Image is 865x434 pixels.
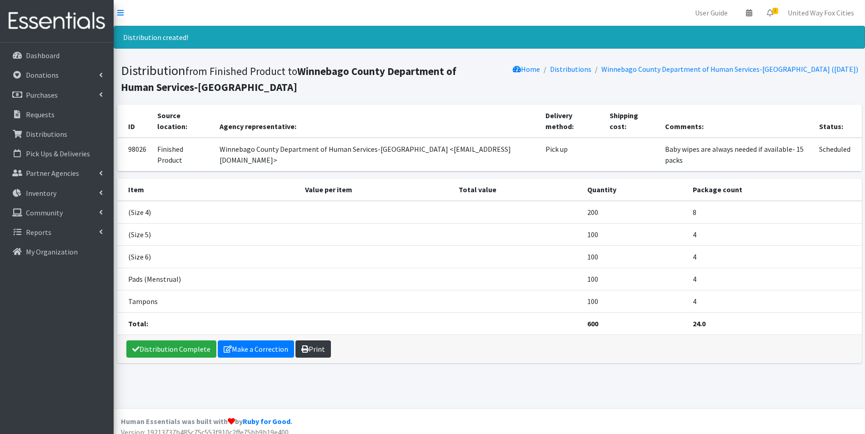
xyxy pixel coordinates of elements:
[218,340,294,358] a: Make a Correction
[243,417,290,426] a: Ruby for Good
[121,417,292,426] strong: Human Essentials was built with by .
[582,268,687,290] td: 100
[582,290,687,313] td: 100
[687,290,861,313] td: 4
[26,228,51,237] p: Reports
[4,105,110,124] a: Requests
[117,224,300,246] td: (Size 5)
[587,319,598,328] strong: 600
[513,65,540,74] a: Home
[117,138,152,171] td: 98026
[121,65,456,94] b: Winnebago County Department of Human Services-[GEOGRAPHIC_DATA]
[4,243,110,261] a: My Organization
[117,268,300,290] td: Pads (Menstrual)
[121,65,456,94] small: from Finished Product to
[117,201,300,224] td: (Size 4)
[128,319,148,328] strong: Total:
[4,164,110,182] a: Partner Agencies
[772,8,778,14] span: 1
[582,246,687,268] td: 100
[4,46,110,65] a: Dashboard
[687,201,861,224] td: 8
[4,223,110,241] a: Reports
[26,110,55,119] p: Requests
[780,4,861,22] a: United Way Fox Cities
[126,340,216,358] a: Distribution Complete
[688,4,735,22] a: User Guide
[214,105,540,138] th: Agency representative:
[660,138,814,171] td: Baby wipes are always needed if available- 15 packs
[604,105,660,138] th: Shipping cost:
[26,70,59,80] p: Donations
[687,179,861,201] th: Package count
[4,86,110,104] a: Purchases
[814,138,861,171] td: Scheduled
[4,66,110,84] a: Donations
[295,340,331,358] a: Print
[117,246,300,268] td: (Size 6)
[540,138,604,171] td: Pick up
[26,149,90,158] p: Pick Ups & Deliveries
[117,179,300,201] th: Item
[114,26,865,49] div: Distribution created!
[26,189,56,198] p: Inventory
[814,105,861,138] th: Status:
[550,65,591,74] a: Distributions
[453,179,582,201] th: Total value
[26,208,63,217] p: Community
[4,145,110,163] a: Pick Ups & Deliveries
[117,290,300,313] td: Tampons
[26,90,58,100] p: Purchases
[760,4,780,22] a: 1
[152,105,214,138] th: Source location:
[121,63,486,94] h1: Distribution
[687,224,861,246] td: 4
[582,179,687,201] th: Quantity
[693,319,705,328] strong: 24.0
[4,204,110,222] a: Community
[26,169,79,178] p: Partner Agencies
[26,130,67,139] p: Distributions
[4,6,110,36] img: HumanEssentials
[26,51,60,60] p: Dashboard
[300,179,453,201] th: Value per item
[687,268,861,290] td: 4
[687,246,861,268] td: 4
[4,125,110,143] a: Distributions
[660,105,814,138] th: Comments:
[26,247,78,256] p: My Organization
[214,138,540,171] td: Winnebago County Department of Human Services-[GEOGRAPHIC_DATA] <[EMAIL_ADDRESS][DOMAIN_NAME]>
[4,184,110,202] a: Inventory
[582,201,687,224] td: 200
[582,224,687,246] td: 100
[117,105,152,138] th: ID
[601,65,858,74] a: Winnebago County Department of Human Services-[GEOGRAPHIC_DATA] ([DATE])
[152,138,214,171] td: Finished Product
[540,105,604,138] th: Delivery method:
